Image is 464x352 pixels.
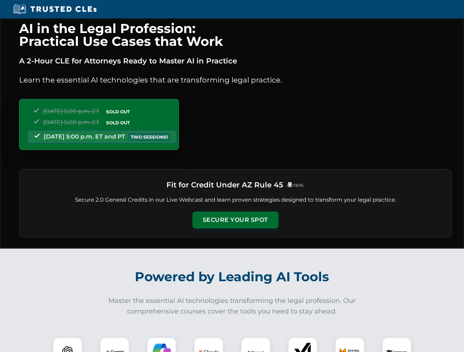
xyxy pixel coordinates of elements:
[29,264,436,290] h2: Powered by Leading AI Tools
[193,212,278,228] button: Secure Your Spot
[286,182,305,187] img: Logo
[104,108,132,115] span: SOLD OUT
[11,4,99,15] img: Trusted CLEs
[19,55,452,67] p: A 2-Hour CLE for Attorneys Ready to Master AI in Practice
[19,74,452,86] p: Learn the essential AI technologies that are transforming legal practice.
[104,119,132,126] span: SOLD OUT
[166,178,283,191] h3: Fit for Credit Under AZ Rule 45
[43,108,99,115] span: [DATE] 5:00 p.m. ET
[43,119,99,126] span: [DATE] 5:00 p.m. ET
[28,196,443,204] p: Secure 2.0 General Credits in our Live Webcast and learn proven strategies designed to transform ...
[19,22,452,48] h1: AI in the Legal Profession: Practical Use Cases that Work
[104,296,361,317] p: Master the essential AI technologies transforming the legal profession. Our comprehensive courses...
